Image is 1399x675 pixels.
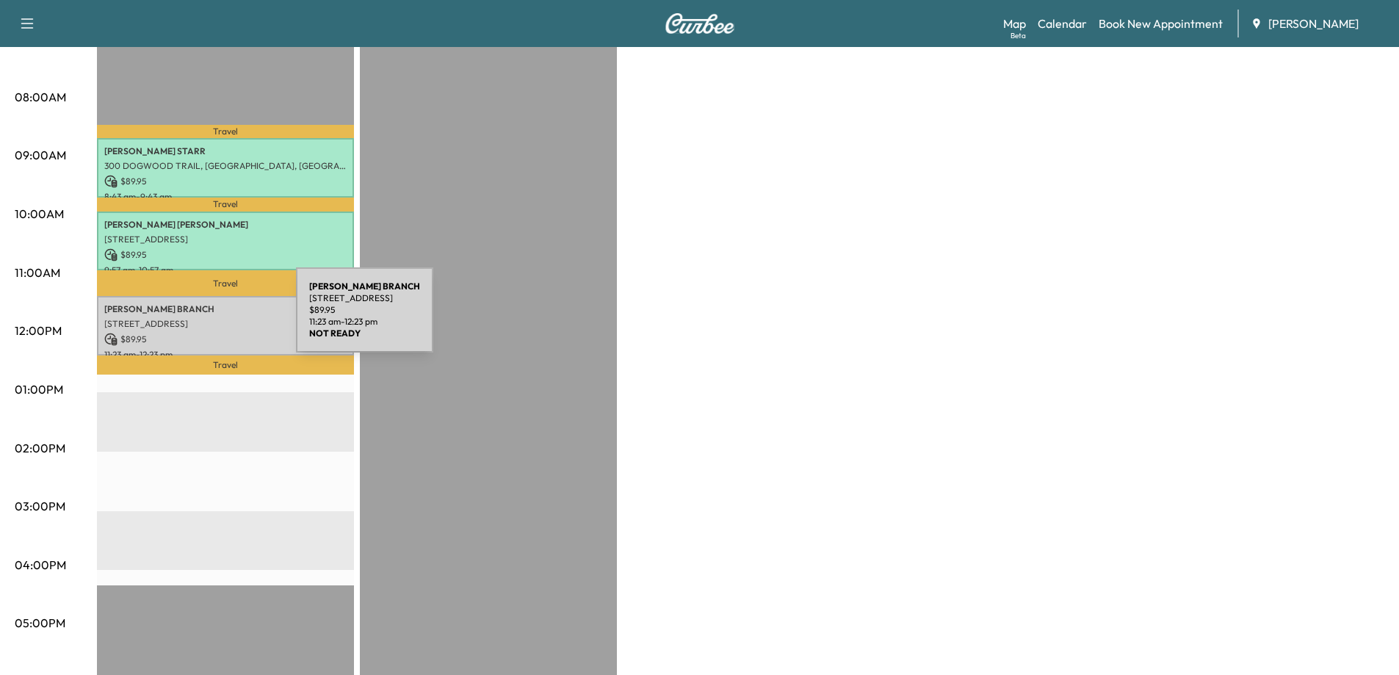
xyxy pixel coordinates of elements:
span: [PERSON_NAME] [1268,15,1359,32]
p: 9:57 am - 10:57 am [104,264,347,276]
p: [STREET_ADDRESS] [104,234,347,245]
p: [PERSON_NAME] STARR [104,145,347,157]
b: [PERSON_NAME] BRANCH [309,281,420,292]
p: 01:00PM [15,380,63,398]
p: [PERSON_NAME] [PERSON_NAME] [104,219,347,231]
img: Curbee Logo [665,13,735,34]
p: 11:23 am - 12:23 pm [104,349,347,361]
p: 10:00AM [15,205,64,223]
p: $ 89.95 [309,304,420,316]
p: 08:00AM [15,88,66,106]
p: 300 DOGWOOD TRAIL, [GEOGRAPHIC_DATA], [GEOGRAPHIC_DATA], [GEOGRAPHIC_DATA] [104,160,347,172]
p: $ 89.95 [104,333,347,346]
p: 02:00PM [15,439,65,457]
a: Book New Appointment [1099,15,1223,32]
a: Calendar [1038,15,1087,32]
p: Travel [97,270,354,296]
p: 05:00PM [15,614,65,632]
p: $ 89.95 [104,248,347,261]
p: Travel [97,125,354,137]
p: 11:23 am - 12:23 pm [309,316,420,328]
p: $ 89.95 [104,175,347,188]
div: Beta [1011,30,1026,41]
p: 04:00PM [15,556,66,574]
p: 8:43 am - 9:43 am [104,191,347,203]
p: Travel [97,355,354,375]
p: 09:00AM [15,146,66,164]
p: [STREET_ADDRESS] [309,292,420,304]
b: NOT READY [309,328,361,339]
p: 03:00PM [15,497,65,515]
p: 11:00AM [15,264,60,281]
p: [STREET_ADDRESS] [104,318,347,330]
a: MapBeta [1003,15,1026,32]
p: [PERSON_NAME] BRANCH [104,303,347,315]
p: Travel [97,198,354,212]
p: 12:00PM [15,322,62,339]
